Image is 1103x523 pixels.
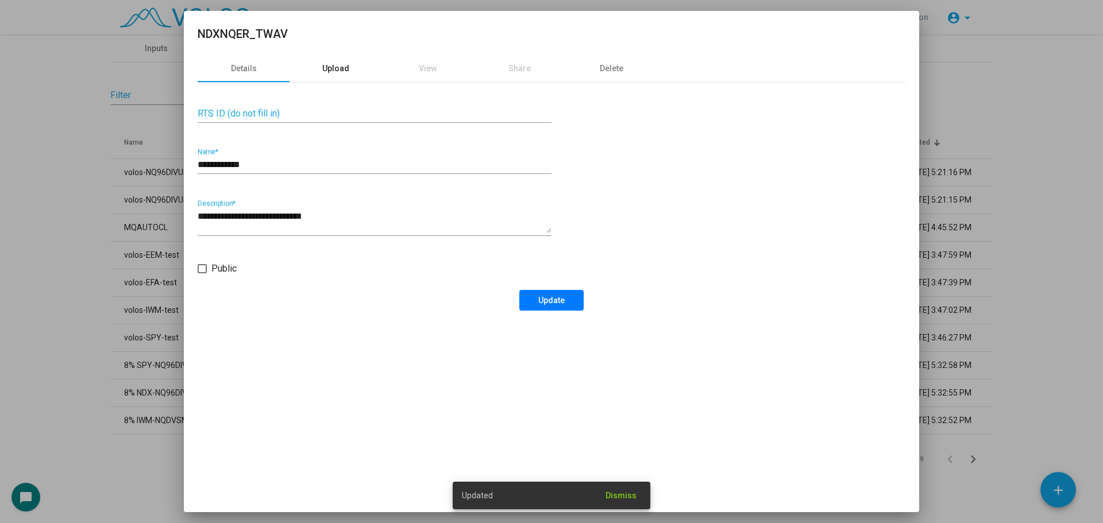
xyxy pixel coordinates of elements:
[322,63,349,75] div: Upload
[231,63,257,75] div: Details
[596,485,646,506] button: Dismiss
[211,262,237,276] span: Public
[519,290,584,311] button: Update
[508,63,531,75] div: Share
[538,296,565,305] span: Update
[606,491,637,500] span: Dismiss
[198,25,905,43] h2: NDXNQER_TWAV
[462,490,493,501] span: Updated
[419,63,437,75] div: View
[600,63,623,75] div: Delete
